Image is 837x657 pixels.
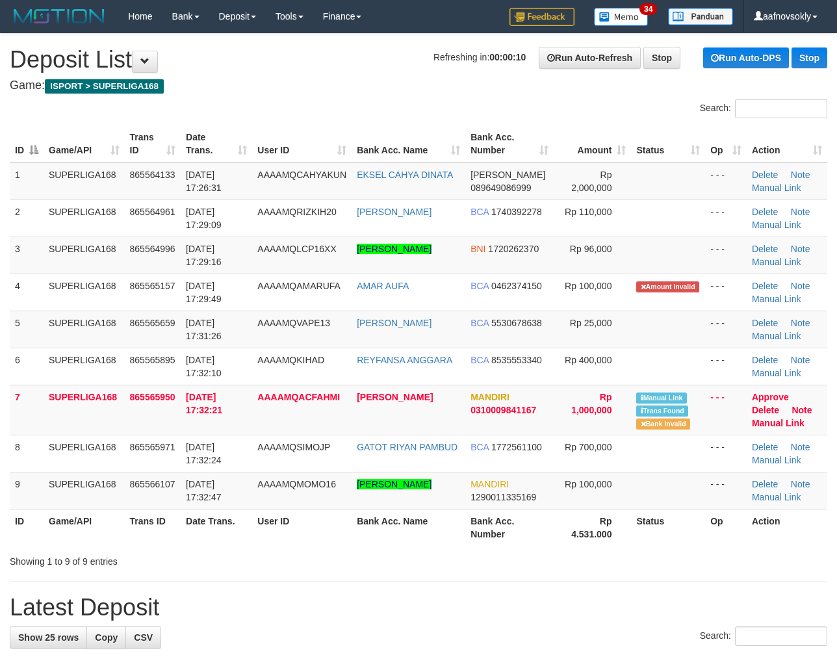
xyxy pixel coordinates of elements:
th: Bank Acc. Name: activate to sort column ascending [352,125,465,162]
span: Copy 1772561100 to clipboard [491,442,542,452]
span: [DATE] 17:32:10 [186,355,222,378]
span: [DATE] 17:32:47 [186,479,222,502]
td: 2 [10,200,44,237]
a: Note [791,207,810,217]
a: [PERSON_NAME] [357,318,431,328]
td: - - - [705,162,747,200]
a: Stop [792,47,827,68]
th: Bank Acc. Number: activate to sort column ascending [465,125,554,162]
th: Date Trans. [181,509,252,546]
span: [DATE] 17:32:21 [186,392,222,415]
td: SUPERLIGA168 [44,200,125,237]
a: Delete [752,405,779,415]
span: 865565895 [130,355,175,365]
span: Copy 1740392278 to clipboard [491,207,542,217]
a: Manual Link [752,257,801,267]
a: [PERSON_NAME] [357,479,431,489]
a: [PERSON_NAME] [357,207,431,217]
h4: Game: [10,79,827,92]
td: - - - [705,348,747,385]
a: Delete [752,442,778,452]
span: 865564133 [130,170,175,180]
th: ID [10,509,44,546]
span: 34 [639,3,657,15]
a: Note [792,405,812,415]
span: MANDIRI [470,392,509,402]
a: Note [791,170,810,180]
span: 865566107 [130,479,175,489]
th: Game/API [44,509,125,546]
a: [PERSON_NAME] [357,392,433,402]
a: Note [791,318,810,328]
th: User ID: activate to sort column ascending [252,125,352,162]
span: Rp 110,000 [565,207,612,217]
a: [PERSON_NAME] [357,244,431,254]
span: [DATE] 17:32:24 [186,442,222,465]
th: ID: activate to sort column descending [10,125,44,162]
a: Approve [752,392,789,402]
label: Search: [700,99,827,118]
span: [DATE] 17:29:09 [186,207,222,230]
a: CSV [125,626,161,649]
span: Copy 0462374150 to clipboard [491,281,542,291]
span: Manually Linked [636,393,686,404]
th: Date Trans.: activate to sort column ascending [181,125,252,162]
a: Delete [752,281,778,291]
span: Show 25 rows [18,632,79,643]
span: BCA [470,281,489,291]
span: 865565950 [130,392,175,402]
td: SUPERLIGA168 [44,385,125,435]
span: AAAAMQLCP16XX [257,244,336,254]
span: Rp 700,000 [565,442,612,452]
span: CSV [134,632,153,643]
td: SUPERLIGA168 [44,162,125,200]
td: 4 [10,274,44,311]
span: [DATE] 17:26:31 [186,170,222,193]
span: Copy 8535553340 to clipboard [491,355,542,365]
img: MOTION_logo.png [10,6,109,26]
td: - - - [705,472,747,509]
th: Amount: activate to sort column ascending [554,125,631,162]
a: AMAR AUFA [357,281,409,291]
td: SUPERLIGA168 [44,435,125,472]
th: Status [631,509,705,546]
td: - - - [705,385,747,435]
th: Trans ID: activate to sort column ascending [125,125,181,162]
span: Rp 400,000 [565,355,612,365]
span: AAAAMQMOMO16 [257,479,336,489]
th: Bank Acc. Number [465,509,554,546]
span: AAAAMQCAHYAKUN [257,170,346,180]
td: 7 [10,385,44,435]
a: Run Auto-DPS [703,47,789,68]
th: User ID [252,509,352,546]
td: - - - [705,311,747,348]
span: Copy 0310009841167 to clipboard [470,405,536,415]
td: - - - [705,237,747,274]
span: Copy 5530678638 to clipboard [491,318,542,328]
a: Copy [86,626,126,649]
span: 865565659 [130,318,175,328]
input: Search: [735,626,827,646]
td: - - - [705,200,747,237]
img: panduan.png [668,8,733,25]
th: Trans ID [125,509,181,546]
span: 865565971 [130,442,175,452]
span: 865564961 [130,207,175,217]
a: Manual Link [752,331,801,341]
span: AAAAMQSIMOJP [257,442,330,452]
a: Manual Link [752,455,801,465]
th: Bank Acc. Name [352,509,465,546]
th: Action [747,509,827,546]
a: Delete [752,479,778,489]
span: AAAAMQACFAHMI [257,392,340,402]
a: Show 25 rows [10,626,87,649]
span: BCA [470,442,489,452]
th: Game/API: activate to sort column ascending [44,125,125,162]
a: REYFANSA ANGGARA [357,355,452,365]
span: AAAAMQAMARUFA [257,281,341,291]
a: Delete [752,170,778,180]
a: Delete [752,318,778,328]
a: Delete [752,207,778,217]
td: 3 [10,237,44,274]
a: Manual Link [752,220,801,230]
